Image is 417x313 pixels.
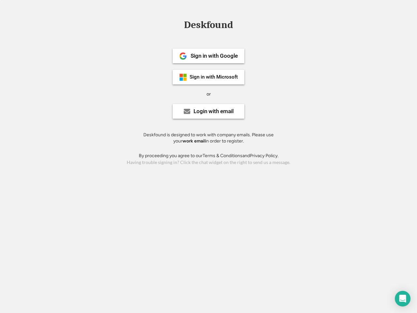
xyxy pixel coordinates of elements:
div: Deskfound [181,20,236,30]
div: Sign in with Google [191,53,238,59]
div: Deskfound is designed to work with company emails. Please use your in order to register. [135,132,282,144]
div: or [207,91,211,97]
img: 1024px-Google__G__Logo.svg.png [179,52,187,60]
div: Sign in with Microsoft [190,75,238,80]
a: Privacy Policy. [250,153,279,158]
div: By proceeding you agree to our and [139,153,279,159]
div: Login with email [194,109,234,114]
div: Open Intercom Messenger [395,291,410,306]
img: ms-symbollockup_mssymbol_19.png [179,73,187,81]
a: Terms & Conditions [203,153,242,158]
strong: work email [182,138,205,144]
